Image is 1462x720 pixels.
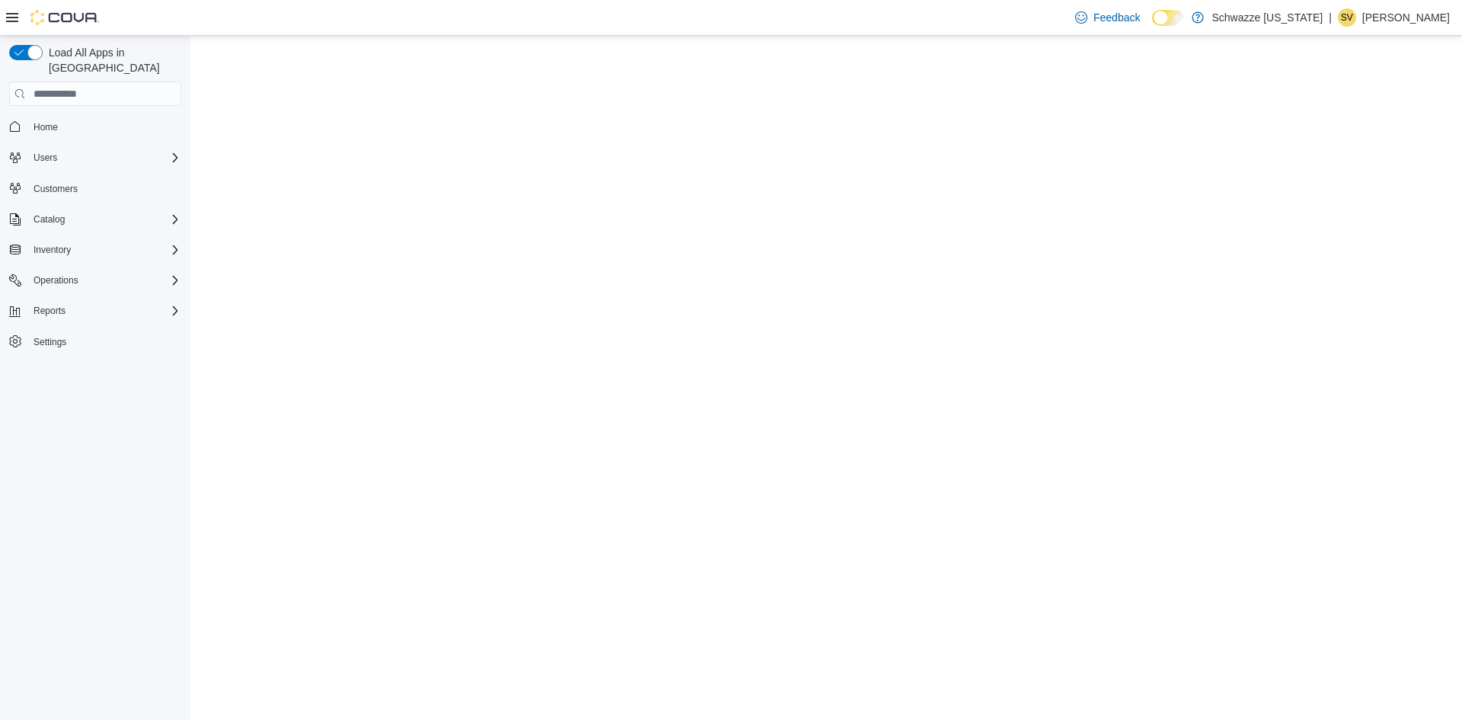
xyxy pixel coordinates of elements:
[1338,8,1356,27] div: Simonita Valdez
[1362,8,1450,27] p: [PERSON_NAME]
[34,152,57,164] span: Users
[3,270,187,291] button: Operations
[27,149,181,167] span: Users
[27,149,63,167] button: Users
[27,332,181,351] span: Settings
[34,274,78,286] span: Operations
[27,241,77,259] button: Inventory
[1093,10,1140,25] span: Feedback
[34,213,65,226] span: Catalog
[3,115,187,137] button: Home
[3,178,187,200] button: Customers
[3,300,187,322] button: Reports
[34,305,65,317] span: Reports
[1211,8,1323,27] p: Schwazze [US_STATE]
[1069,2,1146,33] a: Feedback
[27,179,181,198] span: Customers
[27,302,72,320] button: Reports
[1152,26,1153,27] span: Dark Mode
[27,302,181,320] span: Reports
[27,333,72,351] a: Settings
[30,10,99,25] img: Cova
[1152,10,1184,26] input: Dark Mode
[27,180,84,198] a: Customers
[27,118,64,136] a: Home
[34,336,66,348] span: Settings
[1329,8,1332,27] p: |
[34,244,71,256] span: Inventory
[3,239,187,261] button: Inventory
[9,109,181,392] nav: Complex example
[27,210,71,229] button: Catalog
[3,209,187,230] button: Catalog
[27,271,181,290] span: Operations
[43,45,181,75] span: Load All Apps in [GEOGRAPHIC_DATA]
[27,210,181,229] span: Catalog
[34,183,78,195] span: Customers
[3,147,187,168] button: Users
[27,117,181,136] span: Home
[34,121,58,133] span: Home
[27,271,85,290] button: Operations
[3,331,187,353] button: Settings
[1341,8,1353,27] span: SV
[27,241,181,259] span: Inventory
